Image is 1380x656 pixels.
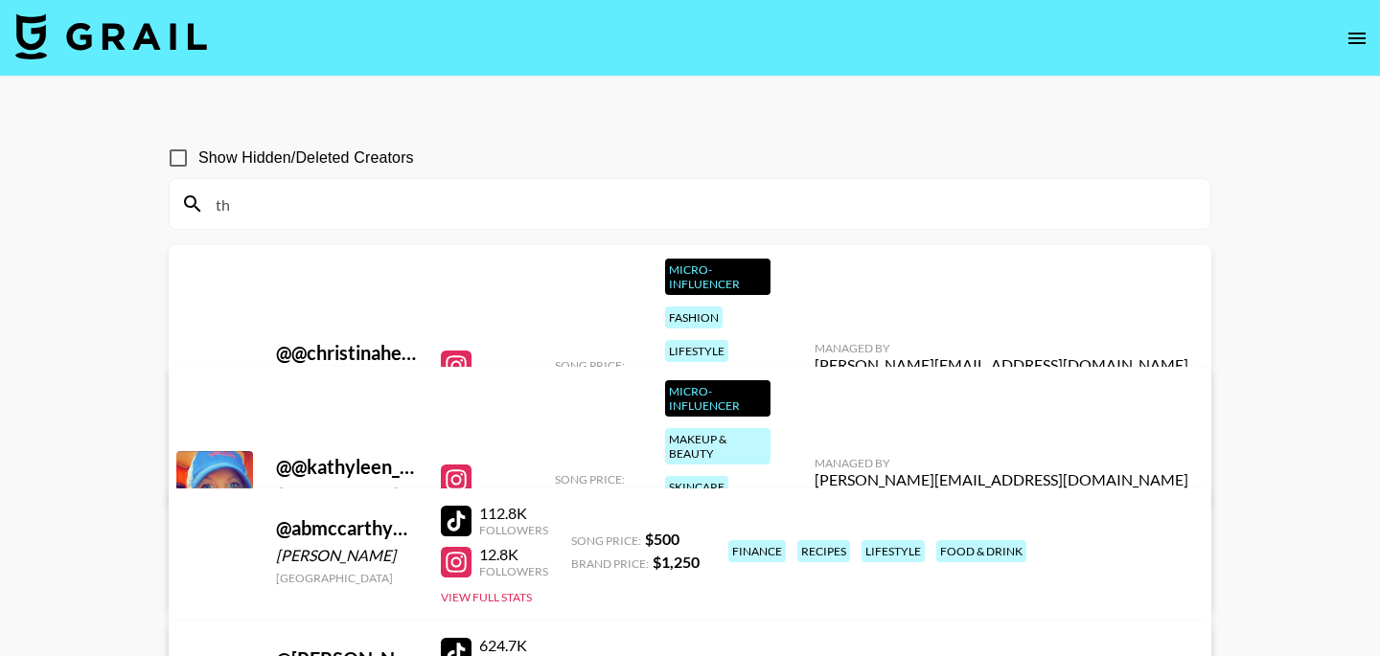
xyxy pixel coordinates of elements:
span: Brand Price: [571,556,649,571]
button: View Full Stats [441,590,532,604]
span: Song Price: [571,533,641,548]
div: recipes [797,540,850,562]
div: @ abmccarthy5757 [276,516,418,540]
strong: $ 1,250 [653,553,700,571]
div: food & drink [936,540,1026,562]
div: Managed By [815,456,1188,470]
div: makeup & beauty [665,428,770,464]
div: skincare [665,476,728,498]
div: Followers [479,523,548,537]
span: Song Price: [555,472,625,486]
div: fashion [665,306,723,328]
input: Search by User Name [204,189,1199,219]
div: finance [728,540,786,562]
div: [PERSON_NAME] [276,546,418,565]
div: Micro-Influencer [665,380,770,417]
div: lifestyle [862,540,925,562]
span: Show Hidden/Deleted Creators [198,147,414,170]
img: Grail Talent [15,13,207,59]
div: 112.8K [479,504,548,523]
div: [PERSON_NAME] [276,485,418,504]
strong: $ 500 [645,530,679,548]
div: Followers [479,564,548,578]
div: lifestyle [665,340,728,362]
div: 12.8K [479,545,548,564]
span: Song Price: [555,358,625,373]
div: [GEOGRAPHIC_DATA] [276,571,418,585]
div: @ @christinahealthyjourney [276,341,418,365]
div: [PERSON_NAME][EMAIL_ADDRESS][DOMAIN_NAME] [815,355,1188,374]
div: @ @kathyleen_mom4 [276,455,418,479]
div: 624.7K [479,636,548,655]
div: Managed By [815,341,1188,355]
button: open drawer [1338,19,1376,57]
div: [PERSON_NAME][EMAIL_ADDRESS][DOMAIN_NAME] [815,470,1188,489]
div: Micro-Influencer [665,259,770,295]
